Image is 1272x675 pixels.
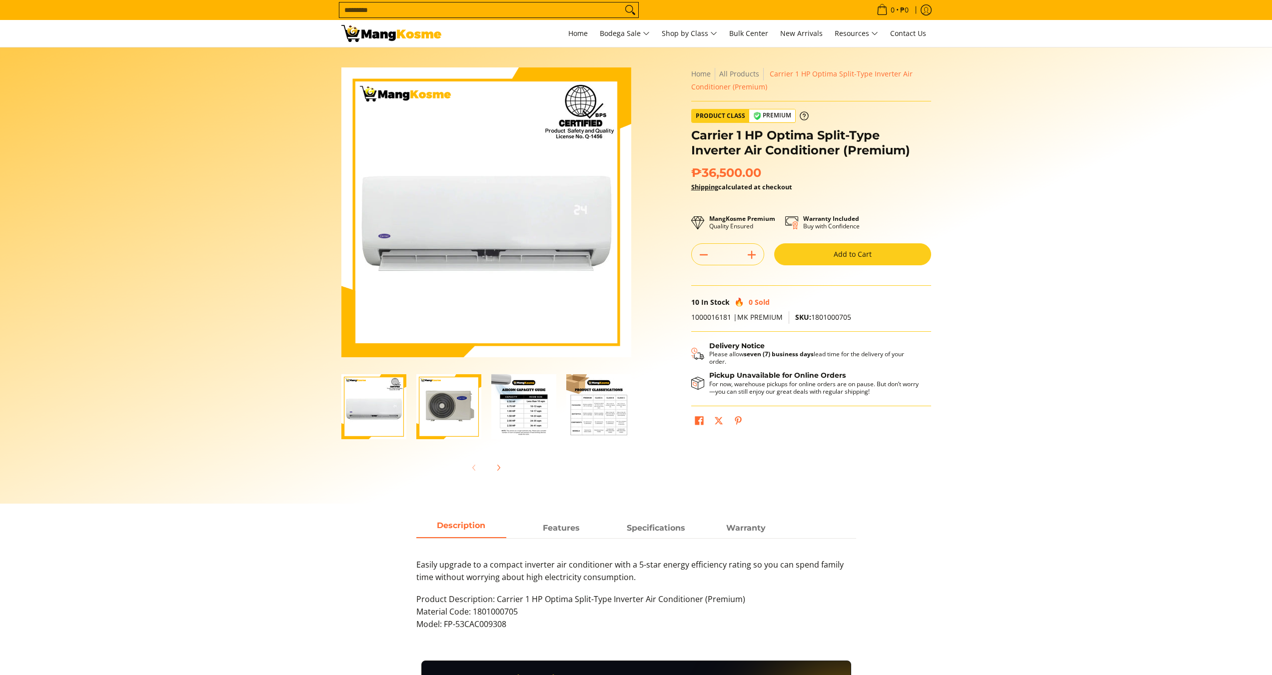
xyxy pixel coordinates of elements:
[611,519,701,538] a: Description 2
[568,28,588,38] span: Home
[691,128,931,158] h1: Carrier 1 HP Optima Split-Type Inverter Air Conditioner (Premium)
[889,6,896,13] span: 0
[835,27,878,40] span: Resources
[691,67,931,93] nav: Breadcrumbs
[416,538,856,641] div: Description
[691,69,913,91] span: Carrier 1 HP Optima Split-Type Inverter Air Conditioner (Premium)
[719,69,759,78] a: All Products
[341,67,631,357] img: Carrier 1 HP Optima Split-Type Inverter Air Conditioner (Premium)
[726,523,766,533] strong: Warranty
[543,523,580,533] strong: Features
[749,297,753,307] span: 0
[341,25,441,42] img: Carrier Optima 1 HP Split-Type Inverter Aircon (Class B) l Mang Kosme
[753,112,761,120] img: premium-badge-icon.webp
[709,341,765,350] strong: Delivery Notice
[487,457,509,479] button: Next
[566,374,631,439] img: Carrier 1 HP Optima Split-Type Inverter Air Conditioner (Premium)-4
[341,374,406,439] img: Carrier 1 HP Optima Split-Type Inverter Air Conditioner (Premium)-1
[691,297,699,307] span: 10
[724,20,773,47] a: Bulk Center
[803,214,859,223] strong: Warranty Included
[563,20,593,47] a: Home
[874,4,912,15] span: •
[890,28,926,38] span: Contact Us
[451,20,931,47] nav: Main Menu
[701,519,791,538] a: Description 3
[662,27,717,40] span: Shop by Class
[600,27,650,40] span: Bodega Sale
[691,69,711,78] a: Home
[691,342,921,366] button: Shipping & Delivery
[885,20,931,47] a: Contact Us
[803,215,860,230] p: Buy with Confidence
[775,20,828,47] a: New Arrivals
[416,374,481,439] img: carrier-optima-1hp-split-type-inverter-aircon-outdoor-unit-full-view-mang-kosme
[416,519,506,537] span: Description
[774,243,931,265] button: Add to Cart
[692,414,706,431] a: Share on Facebook
[795,312,851,322] span: 1801000705
[691,182,718,191] a: Shipping
[830,20,883,47] a: Resources
[416,559,856,594] p: Easily upgrade to a compact inverter air conditioner with a 5-star energy efficiency rating so yo...
[491,374,556,439] img: Carrier 1 HP Optima Split-Type Inverter Air Conditioner (Premium)-3
[709,214,775,223] strong: MangKosme Premium
[692,109,749,122] span: Product Class
[692,247,716,263] button: Subtract
[740,247,764,263] button: Add
[622,2,638,17] button: Search
[691,182,792,191] strong: calculated at checkout
[709,215,775,230] p: Quality Ensured
[729,28,768,38] span: Bulk Center
[416,519,506,538] a: Description
[795,312,811,322] span: SKU:
[701,297,730,307] span: In Stock
[712,414,726,431] a: Post on X
[749,109,795,122] span: Premium
[691,109,809,123] a: Product Class Premium
[657,20,722,47] a: Shop by Class
[755,297,770,307] span: Sold
[516,519,606,538] a: Description 1
[709,380,921,395] p: For now, warehouse pickups for online orders are on pause. But don’t worry—you can still enjoy ou...
[595,20,655,47] a: Bodega Sale
[627,523,685,533] strong: Specifications
[691,312,783,322] span: 1000016181 |MK PREMIUM
[744,350,814,358] strong: seven (7) business days
[731,414,745,431] a: Pin on Pinterest
[691,165,761,180] span: ₱36,500.00
[780,28,823,38] span: New Arrivals
[709,350,921,365] p: Please allow lead time for the delivery of your order.
[899,6,910,13] span: ₱0
[709,371,846,380] strong: Pickup Unavailable for Online Orders
[416,593,856,640] p: Product Description: Carrier 1 HP Optima Split-Type Inverter Air Conditioner (Premium) Material C...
